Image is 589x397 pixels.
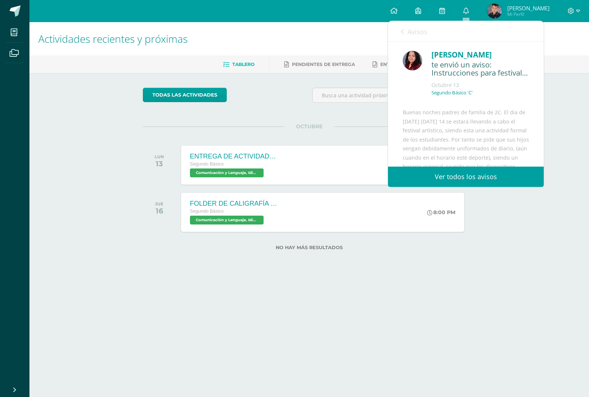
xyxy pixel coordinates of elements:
div: LUN [155,154,164,159]
span: OCTUBRE [284,123,334,130]
img: 7420dd8cffec07cce464df0021f01d4a.png [403,51,422,70]
div: 8:00 PM [427,209,455,216]
div: FOLDER DE CALIGRAFÍA COMPLETO [190,200,278,208]
span: Comunicación y Lenguaje, Idioma Español 'C' [190,168,264,177]
div: te envió un aviso: Instrucciones para festival artístico [431,60,529,78]
div: JUE [155,201,163,206]
a: todas las Actividades [143,88,227,102]
span: Comunicación y Lenguaje, Idioma Español 'C' [190,216,264,224]
span: Avisos [408,27,427,36]
span: Segundo Básico [190,209,224,214]
a: Tablero [223,59,254,70]
a: Ver todos los avisos [388,167,544,187]
span: Actividades recientes y próximas [38,32,188,46]
label: No hay más resultados [143,245,476,250]
span: Pendientes de entrega [292,62,355,67]
div: Buenas noches padres de familia de 2C. El día de [DATE] [DATE] 14 se estará llevando a cabo el fe... [403,108,529,261]
div: [PERSON_NAME] [431,49,529,60]
a: Entregadas [373,59,413,70]
span: [PERSON_NAME] [507,4,550,12]
div: Octubre 13 [431,81,529,89]
div: 16 [155,206,163,215]
a: Pendientes de entrega [284,59,355,70]
div: ENTREGA DE ACTIVIDADES DEL LIBRO DE LENGUAJE [190,153,278,160]
span: Mi Perfil [507,11,550,17]
span: Tablero [232,62,254,67]
span: Segundo Básico [190,161,224,167]
img: 0f4de091fc87690f3dcf162de7a43b3f.png [487,4,502,18]
input: Busca una actividad próxima aquí... [313,88,476,102]
div: 13 [155,159,164,168]
span: Entregadas [380,62,413,67]
p: Segundo Básico 'C' [431,90,473,96]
